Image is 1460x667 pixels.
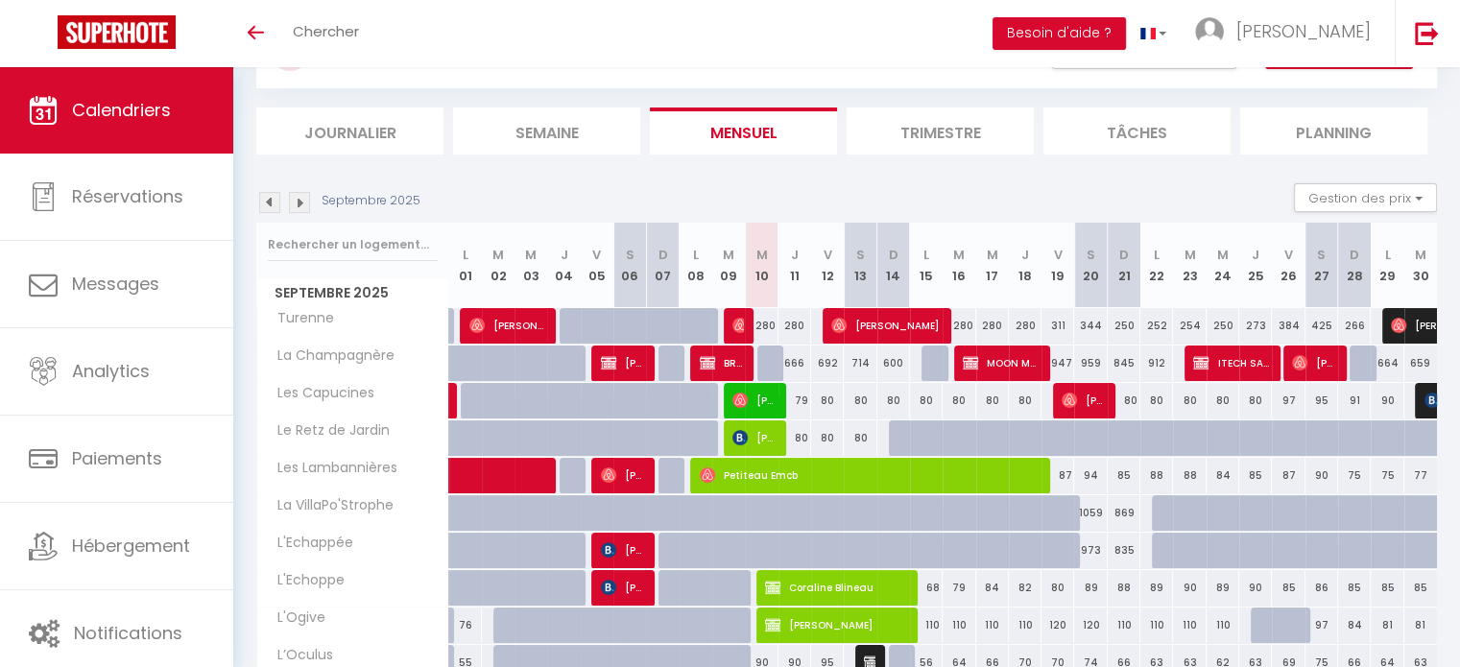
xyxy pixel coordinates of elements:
[449,607,482,643] div: 76
[260,533,358,554] span: L'Echappée
[1041,570,1074,606] div: 80
[1305,383,1338,418] div: 95
[581,223,613,308] th: 05
[1009,223,1041,308] th: 18
[601,569,646,606] span: [PERSON_NAME]
[700,457,1047,493] span: Petiteau Emcb
[745,308,778,344] div: 280
[1371,607,1403,643] div: 81
[1305,458,1338,493] div: 90
[592,246,601,264] abbr: V
[1272,458,1304,493] div: 87
[1272,570,1304,606] div: 85
[680,223,712,308] th: 08
[1140,607,1173,643] div: 110
[15,8,73,65] button: Ouvrir le widget de chat LiveChat
[1284,246,1293,264] abbr: V
[1009,570,1041,606] div: 82
[1305,308,1338,344] div: 425
[831,307,944,344] span: [PERSON_NAME]
[268,227,438,262] input: Rechercher un logement...
[1074,495,1107,531] div: 1059
[260,645,338,666] span: L’Oculus
[976,308,1009,344] div: 280
[811,383,844,418] div: 80
[1062,382,1107,418] span: [PERSON_NAME]
[72,98,171,122] span: Calendriers
[1087,246,1095,264] abbr: S
[1009,607,1041,643] div: 110
[1305,607,1338,643] div: 97
[1350,246,1359,264] abbr: D
[1074,458,1107,493] div: 94
[1272,308,1304,344] div: 384
[910,570,943,606] div: 68
[811,420,844,456] div: 80
[856,246,865,264] abbr: S
[547,223,580,308] th: 04
[1009,383,1041,418] div: 80
[72,359,150,383] span: Analytics
[293,21,359,41] span: Chercher
[712,223,745,308] th: 09
[1043,107,1231,155] li: Tâches
[525,246,537,264] abbr: M
[1173,223,1206,308] th: 23
[1041,308,1074,344] div: 311
[1317,246,1326,264] abbr: S
[463,246,468,264] abbr: L
[1108,383,1140,418] div: 80
[1371,458,1403,493] div: 75
[1338,383,1371,418] div: 91
[1041,345,1074,381] div: 947
[889,246,898,264] abbr: D
[72,272,159,296] span: Messages
[482,223,515,308] th: 02
[1338,607,1371,643] div: 84
[260,420,395,441] span: Le Retz de Jardin
[791,246,799,264] abbr: J
[1305,570,1338,606] div: 86
[1272,223,1304,308] th: 26
[976,383,1009,418] div: 80
[260,495,398,516] span: La VillaPo'Strophe
[1240,107,1427,155] li: Planning
[910,223,943,308] th: 15
[469,307,548,344] span: [PERSON_NAME]
[1207,607,1239,643] div: 110
[778,223,811,308] th: 11
[732,382,778,418] span: [PERSON_NAME] Seri
[1239,458,1272,493] div: 85
[1140,345,1173,381] div: 912
[910,383,943,418] div: 80
[993,17,1126,50] button: Besoin d'aide ?
[844,383,876,418] div: 80
[1305,223,1338,308] th: 27
[844,420,876,456] div: 80
[824,246,832,264] abbr: V
[700,345,745,381] span: BRASSERIE 3 MONTS
[1415,21,1439,45] img: logout
[1415,246,1426,264] abbr: M
[74,621,182,645] span: Notifications
[1338,223,1371,308] th: 28
[650,107,837,155] li: Mensuel
[1338,570,1371,606] div: 85
[1207,308,1239,344] div: 250
[72,534,190,558] span: Hébergement
[1054,246,1063,264] abbr: V
[1108,533,1140,568] div: 835
[1404,223,1437,308] th: 30
[601,532,646,568] span: [PERSON_NAME]
[256,107,443,155] li: Journalier
[1108,345,1140,381] div: 845
[811,345,844,381] div: 692
[1041,458,1074,493] div: 87
[492,246,504,264] abbr: M
[943,308,975,344] div: 280
[1272,383,1304,418] div: 97
[732,307,744,344] span: [PERSON_NAME]
[1140,308,1173,344] div: 252
[1404,607,1437,643] div: 81
[1108,495,1140,531] div: 869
